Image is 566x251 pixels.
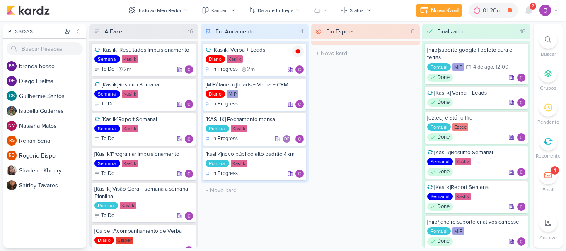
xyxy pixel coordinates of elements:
[539,5,551,16] img: Carlos Lima
[94,116,193,123] div: [Kaslik]Report Semanal
[94,55,120,63] div: Semanal
[227,90,238,98] div: MIP
[206,125,229,132] div: Pontual
[206,151,304,158] div: [kaslik]novo público alto padrão 4km
[517,237,525,246] img: Carlos Lima
[427,237,453,246] div: Done
[437,133,450,141] p: Done
[184,27,196,36] div: 16
[19,151,86,160] div: R o g e r i o B i s p o
[9,79,15,84] p: DF
[283,135,291,143] div: Diego Freitas
[540,84,556,92] p: Grupos
[19,107,86,115] div: I s a b e l l a G u t i e r r e s
[185,135,193,143] div: Responsável: Carlos Lima
[19,92,86,100] div: G u i l h e r m e S a n t o s
[297,27,307,36] div: 4
[94,81,193,88] div: [Kaslik]Resumo Semanal
[284,137,289,141] p: DF
[101,65,114,74] p: To Do
[452,123,468,131] div: Eztec
[101,170,114,178] p: To Do
[94,170,114,178] div: To Do
[295,65,304,74] div: Responsável: Carlos Lima
[437,27,463,36] div: Finalizado
[7,121,17,131] div: Natasha Matos
[94,135,114,143] div: To Do
[542,186,554,194] p: Email
[94,125,120,132] div: Semanal
[541,50,556,58] p: Buscar
[123,67,131,72] span: 2m
[19,122,86,130] div: N a t a s h a M a t o s
[212,100,238,108] p: In Progress
[231,125,247,132] div: Kaslik
[7,76,17,86] div: Diego Freitas
[206,135,238,143] div: In Progress
[206,46,304,54] div: [Kaslik] Verba + Leads
[493,65,508,70] div: , 12:00
[122,90,138,98] div: Kaslik
[7,5,50,15] img: kardz.app
[185,170,193,178] img: Carlos Lima
[7,180,17,190] img: Shirley Tavares
[427,114,526,122] div: [eztec]relatório ffid
[122,55,138,63] div: Kaslik
[517,203,525,211] div: Responsável: Carlos Lima
[7,28,63,35] div: Pessoas
[295,100,304,108] div: Responsável: Carlos Lima
[101,100,114,108] p: To Do
[94,160,120,167] div: Semanal
[94,100,114,108] div: To Do
[437,168,450,176] p: Done
[427,193,453,200] div: Semanal
[437,203,450,211] p: Done
[517,27,529,36] div: 16
[9,153,15,158] p: RB
[295,100,304,108] img: Carlos Lima
[206,55,225,63] div: Diário
[431,6,459,15] div: Novo Kard
[212,170,238,178] p: In Progress
[7,151,17,160] div: Rogerio Bispo
[427,63,451,71] div: Pontual
[427,74,453,82] div: Done
[517,237,525,246] div: Responsável: Carlos Lima
[118,65,131,74] div: último check-in há 2 meses
[94,202,118,209] div: Pontual
[326,27,353,36] div: Em Espera
[295,65,304,74] img: Carlos Lima
[212,135,238,143] p: In Progress
[532,3,534,10] span: 2
[427,168,453,176] div: Done
[534,31,563,58] li: Ctrl + F
[206,116,304,123] div: [KASLIK] Fechamento mensal
[452,227,464,235] div: MIP
[122,160,138,167] div: Kaslik
[185,170,193,178] div: Responsável: Carlos Lima
[104,27,124,36] div: A Fazer
[94,65,114,74] div: To Do
[206,81,304,88] div: [MIP/Janeiro]Leads + Verba + CRM
[517,98,525,107] div: Responsável: Carlos Lima
[227,55,243,63] div: Kaslik
[185,212,193,220] img: Carlos Lima
[427,89,526,97] div: [Kaslik] Verba + Leads
[19,136,86,145] div: R e n a n S e n a
[7,136,17,146] div: Renan Sena
[212,65,238,74] p: In Progress
[94,227,193,235] div: [Calper]Acompanhamento de Verba
[247,67,255,72] span: 2m
[116,237,133,244] div: Calper
[206,65,238,74] div: In Progress
[517,168,525,176] div: Responsável: Carlos Lima
[427,158,453,165] div: Semanal
[122,125,138,132] div: Kaslik
[94,90,120,98] div: Semanal
[8,124,15,128] p: NM
[7,91,17,101] div: Guilherme Santos
[483,6,504,15] div: 0h20m
[313,47,418,59] input: + Novo kard
[517,133,525,141] img: Carlos Lima
[94,185,193,200] div: [Kaslik] Visão Geral - semana a semana - Planilha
